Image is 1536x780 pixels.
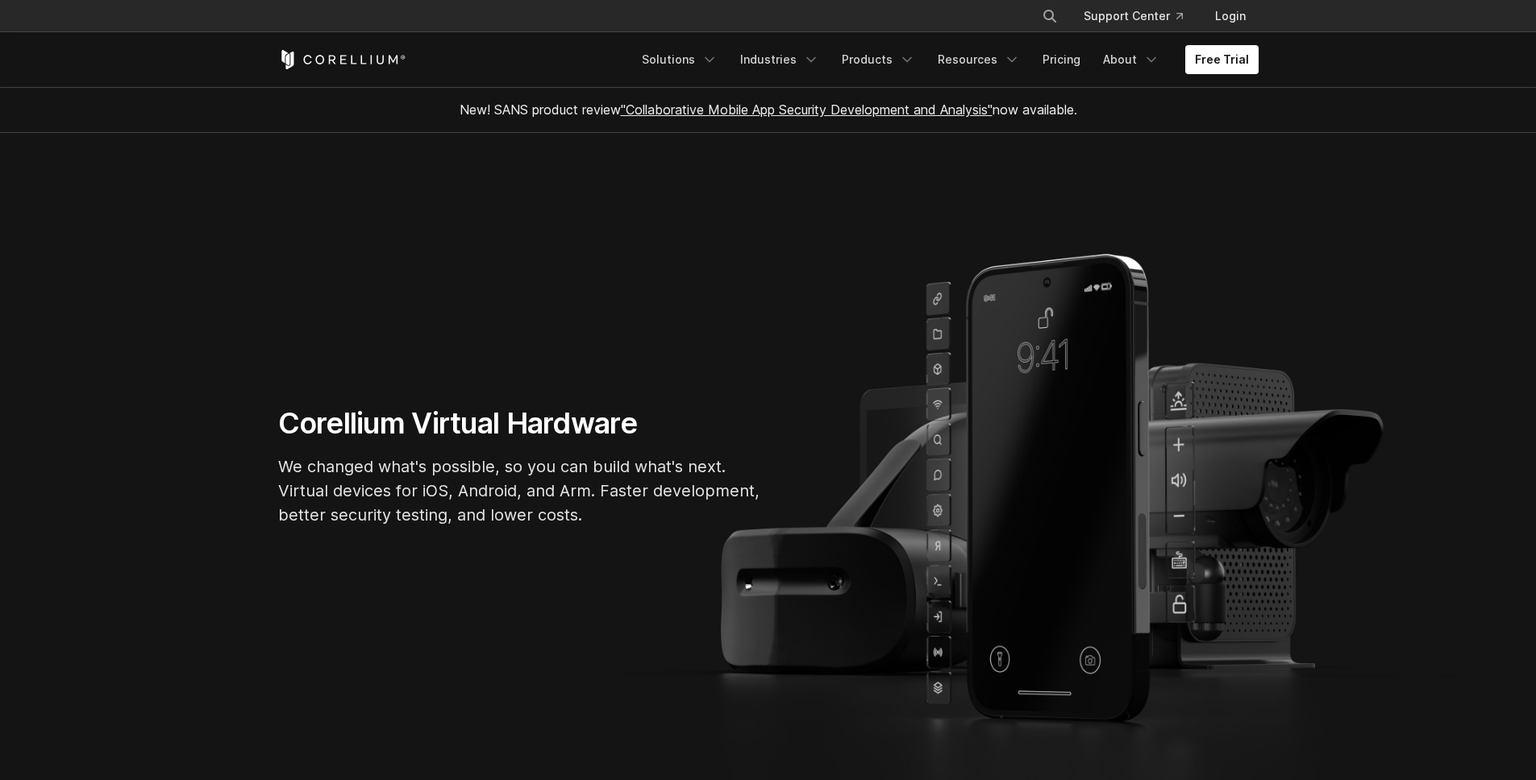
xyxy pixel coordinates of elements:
[632,45,727,74] a: Solutions
[278,50,406,69] a: Corellium Home
[460,102,1077,118] span: New! SANS product review now available.
[1185,45,1259,74] a: Free Trial
[278,405,762,442] h1: Corellium Virtual Hardware
[621,102,993,118] a: "Collaborative Mobile App Security Development and Analysis"
[1093,45,1169,74] a: About
[1033,45,1090,74] a: Pricing
[632,45,1259,74] div: Navigation Menu
[731,45,829,74] a: Industries
[832,45,925,74] a: Products
[1202,2,1259,31] a: Login
[1071,2,1196,31] a: Support Center
[1035,2,1064,31] button: Search
[278,454,762,527] p: We changed what's possible, so you can build what's next. Virtual devices for iOS, Android, and A...
[928,45,1030,74] a: Resources
[1022,2,1259,31] div: Navigation Menu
